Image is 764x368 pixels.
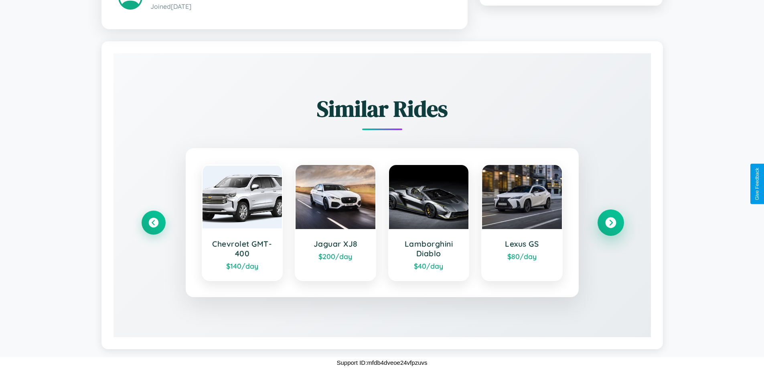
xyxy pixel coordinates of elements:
a: Jaguar XJ8$200/day [295,164,376,281]
p: Support ID: mfdb4dveoe24vfpzuvs [337,357,428,368]
h3: Lexus GS [490,239,554,249]
h3: Chevrolet GMT-400 [211,239,274,258]
div: $ 200 /day [304,252,367,261]
div: $ 140 /day [211,261,274,270]
h3: Lamborghini Diablo [397,239,461,258]
div: $ 80 /day [490,252,554,261]
a: Lamborghini Diablo$40/day [388,164,470,281]
div: Give Feedback [754,168,760,200]
div: $ 40 /day [397,261,461,270]
p: Joined [DATE] [150,1,451,12]
h3: Jaguar XJ8 [304,239,367,249]
a: Lexus GS$80/day [481,164,563,281]
a: Chevrolet GMT-400$140/day [202,164,283,281]
h2: Similar Rides [142,93,623,124]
